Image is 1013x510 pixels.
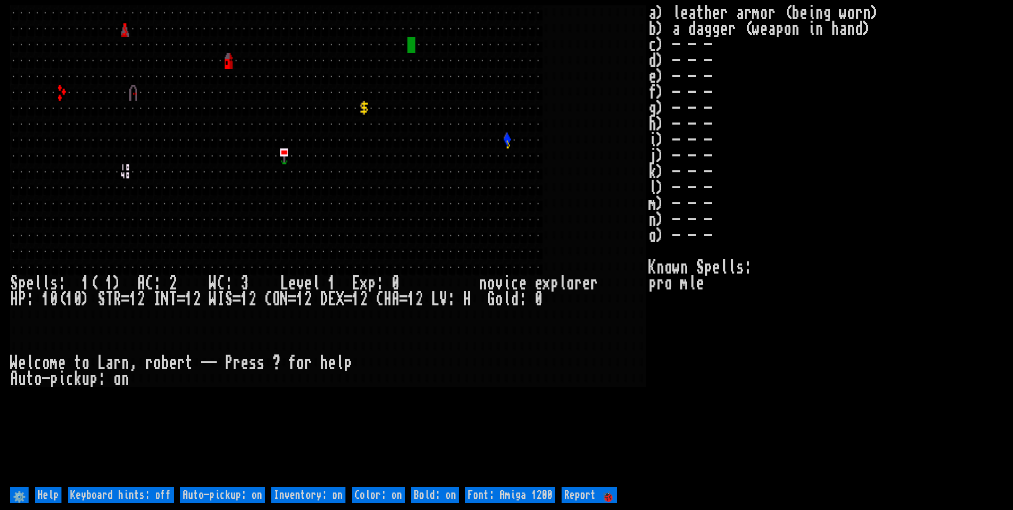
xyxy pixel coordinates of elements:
div: c [66,371,74,387]
input: Keyboard hints: off [68,487,174,503]
div: A [137,276,145,292]
div: 1 [66,292,74,307]
div: 1 [42,292,50,307]
div: ( [90,276,97,292]
div: 0 [74,292,82,307]
div: o [566,276,574,292]
div: = [233,292,241,307]
div: G [487,292,495,307]
div: e [519,276,527,292]
input: Bold: on [411,487,459,503]
div: 3 [241,276,248,292]
div: C [217,276,225,292]
input: Report 🐞 [562,487,617,503]
div: = [177,292,185,307]
div: : [97,371,105,387]
div: p [344,355,352,371]
div: - [209,355,217,371]
div: 1 [185,292,193,307]
div: n [121,355,129,371]
div: e [26,276,34,292]
div: b [161,355,169,371]
div: s [50,276,58,292]
div: L [97,355,105,371]
div: H [463,292,471,307]
div: I [217,292,225,307]
div: o [113,371,121,387]
div: O [272,292,280,307]
div: C [264,292,272,307]
input: Auto-pickup: on [180,487,265,503]
div: - [201,355,209,371]
div: e [241,355,248,371]
div: 0 [50,292,58,307]
div: W [209,292,217,307]
div: L [431,292,439,307]
div: a [105,355,113,371]
div: d [511,292,519,307]
div: = [288,292,296,307]
div: e [288,276,296,292]
div: l [34,276,42,292]
div: r [177,355,185,371]
div: - [42,371,50,387]
div: A [10,371,18,387]
div: p [50,371,58,387]
div: u [82,371,90,387]
div: : [26,292,34,307]
div: S [225,292,233,307]
input: Help [35,487,61,503]
div: A [392,292,399,307]
div: p [90,371,97,387]
div: 2 [304,292,312,307]
div: 2 [193,292,201,307]
div: e [18,355,26,371]
div: p [368,276,376,292]
div: X [336,292,344,307]
div: c [34,355,42,371]
div: R [113,292,121,307]
div: 0 [535,292,543,307]
div: C [145,276,153,292]
div: H [10,292,18,307]
div: H [384,292,392,307]
div: ? [272,355,280,371]
div: e [535,276,543,292]
div: 1 [105,276,113,292]
div: h [320,355,328,371]
div: i [503,276,511,292]
div: , [129,355,137,371]
div: r [304,355,312,371]
div: 2 [169,276,177,292]
div: N [280,292,288,307]
input: Color: on [352,487,405,503]
div: t [74,355,82,371]
div: t [185,355,193,371]
div: 0 [392,276,399,292]
div: D [320,292,328,307]
div: : [519,292,527,307]
div: 1 [82,276,90,292]
div: s [248,355,256,371]
div: e [582,276,590,292]
div: r [113,355,121,371]
div: i [58,371,66,387]
div: ) [113,276,121,292]
div: S [97,292,105,307]
div: L [280,276,288,292]
div: 1 [352,292,360,307]
div: S [10,276,18,292]
div: V [439,292,447,307]
div: : [447,292,455,307]
div: ) [82,292,90,307]
div: p [550,276,558,292]
div: o [153,355,161,371]
div: v [296,276,304,292]
div: = [121,292,129,307]
div: : [58,276,66,292]
div: n [479,276,487,292]
div: m [50,355,58,371]
div: T [169,292,177,307]
div: r [574,276,582,292]
div: E [352,276,360,292]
